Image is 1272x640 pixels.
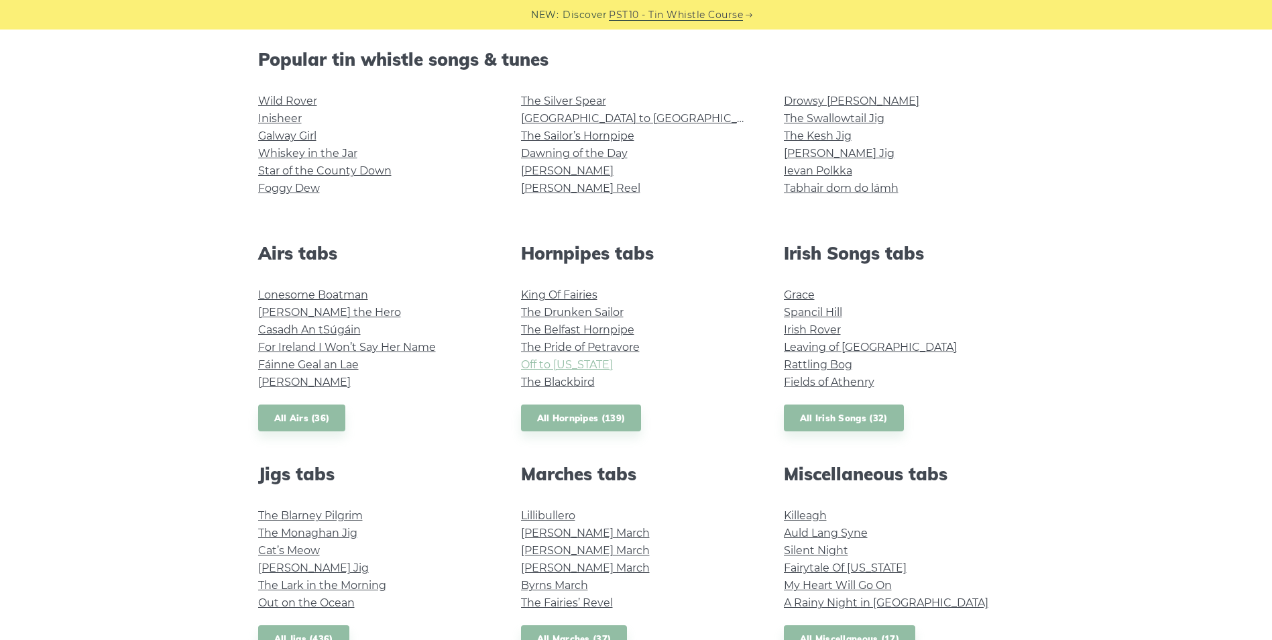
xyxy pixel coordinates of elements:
[784,579,892,592] a: My Heart Will Go On
[521,243,752,264] h2: Hornpipes tabs
[258,288,368,301] a: Lonesome Boatman
[258,464,489,484] h2: Jigs tabs
[521,464,752,484] h2: Marches tabs
[784,323,841,336] a: Irish Rover
[521,509,575,522] a: Lillibullero
[258,544,320,557] a: Cat’s Meow
[521,182,640,195] a: [PERSON_NAME] Reel
[258,358,359,371] a: Fáinne Geal an Lae
[521,95,606,107] a: The Silver Spear
[521,306,624,319] a: The Drunken Sailor
[784,341,957,354] a: Leaving of [GEOGRAPHIC_DATA]
[258,527,357,539] a: The Monaghan Jig
[784,147,894,160] a: [PERSON_NAME] Jig
[258,129,316,142] a: Galway Girl
[521,358,613,371] a: Off to [US_STATE]
[258,323,361,336] a: Casadh An tSúgáin
[521,527,650,539] a: [PERSON_NAME] March
[784,562,907,574] a: Fairytale Of [US_STATE]
[258,147,357,160] a: Whiskey in the Jar
[784,376,874,388] a: Fields of Athenry
[784,182,899,195] a: Tabhair dom do lámh
[258,95,317,107] a: Wild Rover
[531,7,559,23] span: NEW:
[784,405,904,432] a: All Irish Songs (32)
[258,405,346,432] a: All Airs (36)
[784,306,842,319] a: Spancil Hill
[258,164,392,177] a: Star of the County Down
[521,544,650,557] a: [PERSON_NAME] March
[784,112,884,125] a: The Swallowtail Jig
[784,243,1015,264] h2: Irish Songs tabs
[258,376,351,388] a: [PERSON_NAME]
[521,579,588,592] a: Byrns March
[784,509,827,522] a: Killeagh
[521,376,595,388] a: The Blackbird
[784,464,1015,484] h2: Miscellaneous tabs
[784,164,852,177] a: Ievan Polkka
[521,562,650,574] a: [PERSON_NAME] March
[784,527,868,539] a: Auld Lang Syne
[521,323,634,336] a: The Belfast Hornpipe
[521,164,614,177] a: [PERSON_NAME]
[784,358,852,371] a: Rattling Bog
[258,306,401,319] a: [PERSON_NAME] the Hero
[258,562,369,574] a: [PERSON_NAME] Jig
[258,243,489,264] h2: Airs tabs
[258,182,320,195] a: Foggy Dew
[258,341,436,354] a: For Ireland I Won’t Say Her Name
[258,49,1015,70] h2: Popular tin whistle songs & tunes
[521,129,634,142] a: The Sailor’s Hornpipe
[258,579,386,592] a: The Lark in the Morning
[784,544,848,557] a: Silent Night
[521,341,640,354] a: The Pride of Petravore
[521,405,642,432] a: All Hornpipes (139)
[563,7,607,23] span: Discover
[784,129,852,142] a: The Kesh Jig
[784,95,919,107] a: Drowsy [PERSON_NAME]
[784,596,988,609] a: A Rainy Night in [GEOGRAPHIC_DATA]
[258,112,302,125] a: Inisheer
[258,596,355,609] a: Out on the Ocean
[784,288,815,301] a: Grace
[521,147,628,160] a: Dawning of the Day
[521,596,613,609] a: The Fairies’ Revel
[521,112,768,125] a: [GEOGRAPHIC_DATA] to [GEOGRAPHIC_DATA]
[258,509,363,522] a: The Blarney Pilgrim
[609,7,743,23] a: PST10 - Tin Whistle Course
[521,288,597,301] a: King Of Fairies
